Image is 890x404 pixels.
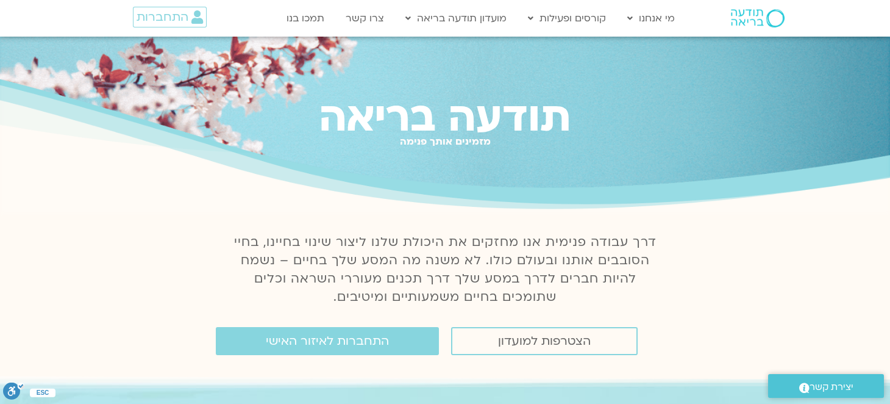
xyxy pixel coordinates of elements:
span: יצירת קשר [810,379,853,395]
p: דרך עבודה פנימית אנו מחזקים את היכולת שלנו ליצור שינוי בחיינו, בחיי הסובבים אותנו ובעולם כולו. לא... [227,233,663,306]
a: תמכו בנו [280,7,330,30]
a: מי אנחנו [621,7,681,30]
a: קורסים ופעילות [522,7,612,30]
a: התחברות לאיזור האישי [216,327,439,355]
img: תודעה בריאה [731,9,785,27]
span: התחברות לאיזור האישי [266,334,389,348]
span: התחברות [137,10,188,24]
span: הצטרפות למועדון [498,334,591,348]
a: צרו קשר [340,7,390,30]
a: יצירת קשר [768,374,884,398]
a: הצטרפות למועדון [451,327,638,355]
a: מועדון תודעה בריאה [399,7,513,30]
a: התחברות [133,7,207,27]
